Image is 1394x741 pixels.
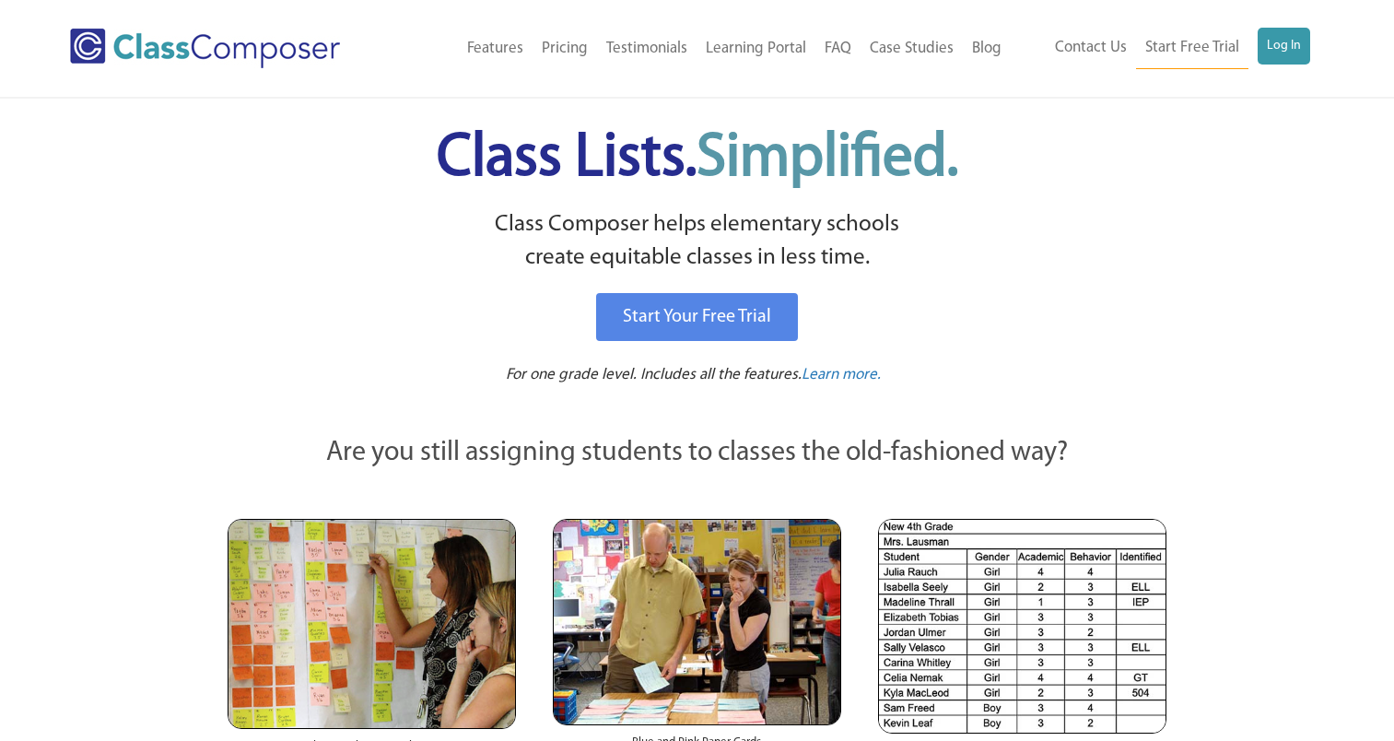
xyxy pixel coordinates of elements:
[397,29,1011,69] nav: Header Menu
[228,519,516,729] img: Teachers Looking at Sticky Notes
[697,129,958,189] span: Simplified.
[963,29,1011,69] a: Blog
[596,293,798,341] a: Start Your Free Trial
[533,29,597,69] a: Pricing
[1258,28,1310,65] a: Log In
[553,519,841,724] img: Blue and Pink Paper Cards
[1011,28,1310,69] nav: Header Menu
[802,367,881,382] span: Learn more.
[506,367,802,382] span: For one grade level. Includes all the features.
[1136,28,1248,69] a: Start Free Trial
[878,519,1166,734] img: Spreadsheets
[458,29,533,69] a: Features
[437,129,958,189] span: Class Lists.
[225,208,1170,276] p: Class Composer helps elementary schools create equitable classes in less time.
[597,29,697,69] a: Testimonials
[70,29,340,68] img: Class Composer
[802,364,881,387] a: Learn more.
[697,29,815,69] a: Learning Portal
[861,29,963,69] a: Case Studies
[623,308,771,326] span: Start Your Free Trial
[1046,28,1136,68] a: Contact Us
[815,29,861,69] a: FAQ
[228,433,1167,474] p: Are you still assigning students to classes the old-fashioned way?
